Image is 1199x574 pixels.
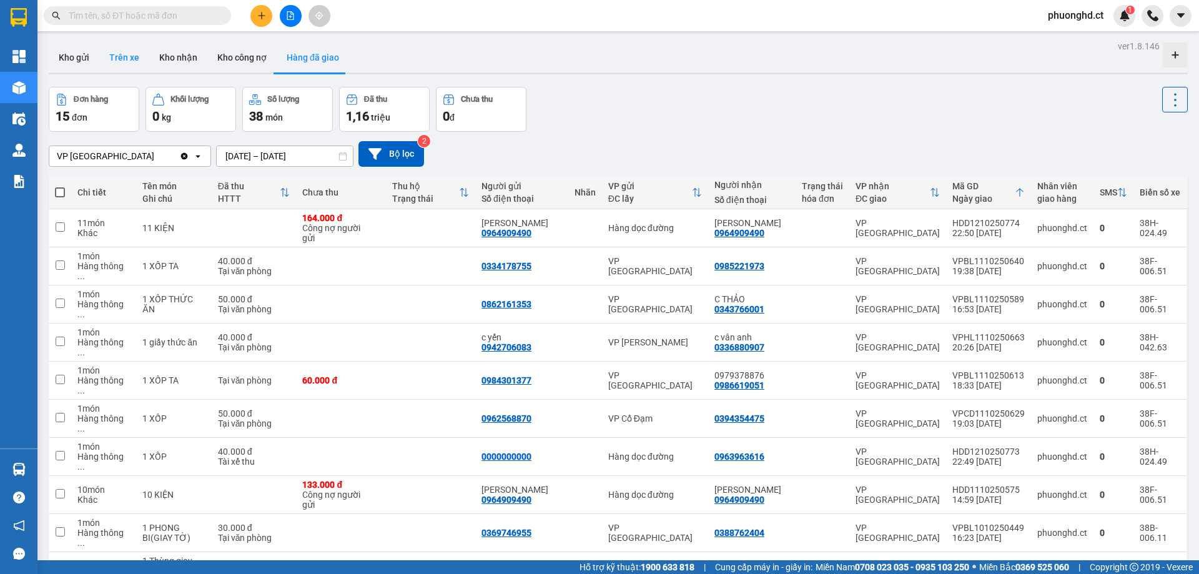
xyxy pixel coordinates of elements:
div: 1 món [77,365,130,375]
span: triệu [371,112,390,122]
span: 0 [443,109,450,124]
div: 1 XỐP TA [142,261,205,271]
span: plus [257,11,266,20]
div: 0343766001 [714,304,764,314]
div: Hàng dọc đường [608,452,702,462]
button: Hàng đã giao [277,42,349,72]
div: VPBL1110250589 [952,294,1025,304]
th: Toggle SortBy [212,176,297,209]
div: 0388762404 [714,528,764,538]
div: Hàng thông thường [77,299,130,319]
div: Khác [77,495,130,505]
div: 0394354475 [714,413,764,423]
div: 38F-006.51 [1140,485,1180,505]
div: 0985221973 [714,261,764,271]
sup: 1 [1126,6,1135,14]
div: HUYỀN QUANG [714,218,789,228]
div: 11 món [77,218,130,228]
div: HUYỀN QUANG [481,485,562,495]
div: Chi tiết [77,187,130,197]
span: 15 [56,109,69,124]
div: Công nợ người gửi [302,223,365,243]
div: HDD1210250774 [952,218,1025,228]
div: 38H-024.49 [1140,218,1180,238]
div: 0 [1100,452,1127,462]
div: 0964909490 [481,228,531,238]
div: VPBL1110250613 [952,370,1025,380]
div: 1 món [77,289,130,299]
div: VPCD1110250629 [952,408,1025,418]
div: Ghi chú [142,194,205,204]
div: 164.000 đ [302,213,379,223]
div: VP [GEOGRAPHIC_DATA] [608,294,702,314]
div: Người gửi [481,181,562,191]
div: 1 XỐP TA [142,375,205,385]
th: Toggle SortBy [1093,176,1133,209]
img: logo-vxr [11,8,27,27]
div: 1 món [77,403,130,413]
div: Tạo kho hàng mới [1163,42,1188,67]
img: warehouse-icon [12,81,26,94]
span: Cung cấp máy in - giấy in: [715,560,812,574]
div: phuonghd.ct [1037,413,1087,423]
div: Đã thu [218,181,280,191]
img: warehouse-icon [12,463,26,476]
div: Tại văn phòng [218,533,290,543]
strong: 1900 633 818 [641,562,694,572]
div: Tên món [142,181,205,191]
span: 1 [1128,6,1132,14]
div: 38F-006.51 [1140,294,1180,314]
span: Miền Nam [816,560,969,574]
span: aim [315,11,323,20]
div: 0862161353 [481,299,531,309]
div: 0986619051 [714,380,764,390]
div: VPHL1110250663 [952,332,1025,342]
div: 0979378876 [714,370,789,380]
div: C THẢO [714,294,789,304]
div: Khác [77,228,130,238]
div: 1 món [77,327,130,337]
div: Hàng thông thường [77,261,130,281]
span: món [265,112,283,122]
div: VP [GEOGRAPHIC_DATA] [856,485,940,505]
div: 0000000000 [481,452,531,462]
div: 38H-042.63 [1140,332,1180,352]
button: Kho nhận [149,42,207,72]
th: Toggle SortBy [849,176,946,209]
div: 19:38 [DATE] [952,266,1025,276]
div: Mã GD [952,181,1015,191]
span: kg [162,112,171,122]
th: Toggle SortBy [602,176,708,209]
div: Nhân viên [1037,181,1087,191]
button: plus [250,5,272,27]
span: | [1078,560,1080,574]
div: Số điện thoại [714,195,789,205]
div: 0 [1100,490,1127,500]
div: 0964909490 [481,495,531,505]
div: VP [GEOGRAPHIC_DATA] [856,523,940,543]
div: 0962568870 [481,413,531,423]
div: 22:50 [DATE] [952,228,1025,238]
div: 16:23 [DATE] [952,533,1025,543]
div: VP [GEOGRAPHIC_DATA] [856,294,940,314]
span: search [52,11,61,20]
span: ⚪️ [972,565,976,570]
div: VP [GEOGRAPHIC_DATA] [856,218,940,238]
div: VP [GEOGRAPHIC_DATA] [57,150,154,162]
button: Bộ lọc [358,141,424,167]
div: phuonghd.ct [1037,452,1087,462]
div: 1 món [77,442,130,452]
div: 50.000 đ [218,408,290,418]
div: Hàng thông thường [77,528,130,548]
div: Tại văn phòng [218,418,290,428]
div: 1 XỐP THỨC ĂN [142,294,205,314]
div: Hàng dọc đường [608,223,702,233]
div: 19:03 [DATE] [952,418,1025,428]
div: 10 món [77,485,130,495]
div: VP Cổ Đạm [608,413,702,423]
span: | [704,560,706,574]
sup: 2 [418,135,430,147]
span: notification [13,520,25,532]
span: 0 [152,109,159,124]
div: 0984301377 [481,375,531,385]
